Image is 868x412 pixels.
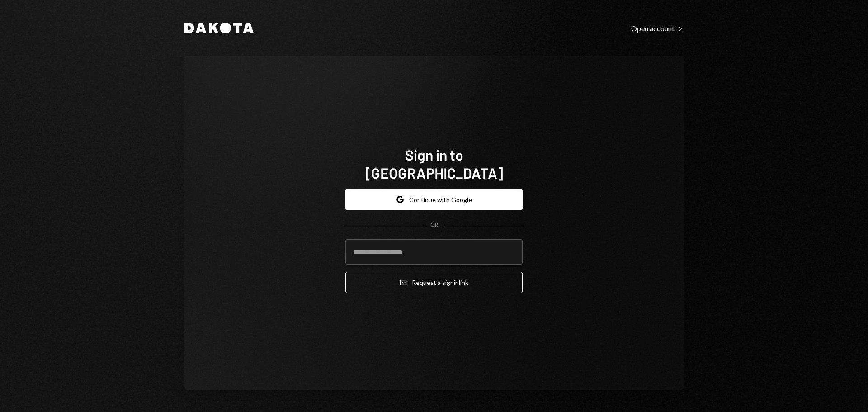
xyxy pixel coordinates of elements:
[345,189,523,210] button: Continue with Google
[631,24,684,33] div: Open account
[345,146,523,182] h1: Sign in to [GEOGRAPHIC_DATA]
[345,272,523,293] button: Request a signinlink
[631,23,684,33] a: Open account
[430,221,438,229] div: OR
